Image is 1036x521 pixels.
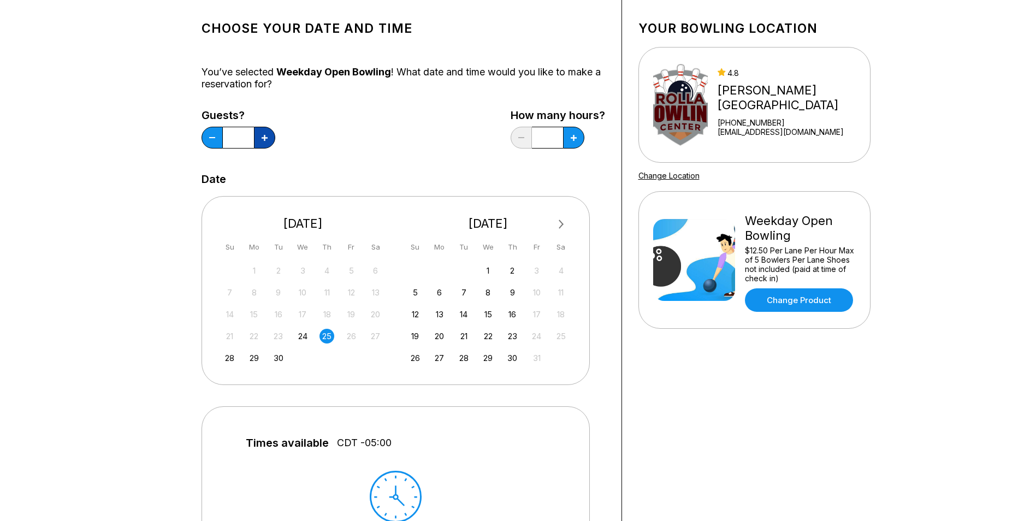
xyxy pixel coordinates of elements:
[529,285,544,300] div: Not available Friday, October 10th, 2025
[505,285,520,300] div: Choose Thursday, October 9th, 2025
[276,66,391,78] span: Weekday Open Bowling
[202,66,605,90] div: You’ve selected ! What date and time would you like to make a reservation for?
[408,329,423,344] div: Choose Sunday, October 19th, 2025
[271,263,286,278] div: Not available Tuesday, September 2nd, 2025
[368,240,383,254] div: Sa
[408,240,423,254] div: Su
[344,307,359,322] div: Not available Friday, September 19th, 2025
[529,307,544,322] div: Not available Friday, October 17th, 2025
[481,307,495,322] div: Choose Wednesday, October 15th, 2025
[457,285,471,300] div: Choose Tuesday, October 7th, 2025
[653,64,708,146] img: Rolla Bowling Center
[457,240,471,254] div: Tu
[457,329,471,344] div: Choose Tuesday, October 21st, 2025
[218,216,388,231] div: [DATE]
[481,285,495,300] div: Choose Wednesday, October 8th, 2025
[202,21,605,36] h1: Choose your Date and time
[718,118,865,127] div: [PHONE_NUMBER]
[432,285,447,300] div: Choose Monday, October 6th, 2025
[368,307,383,322] div: Not available Saturday, September 20th, 2025
[432,329,447,344] div: Choose Monday, October 20th, 2025
[247,240,262,254] div: Mo
[529,329,544,344] div: Not available Friday, October 24th, 2025
[481,263,495,278] div: Choose Wednesday, October 1st, 2025
[344,240,359,254] div: Fr
[554,240,569,254] div: Sa
[505,329,520,344] div: Choose Thursday, October 23rd, 2025
[529,351,544,365] div: Not available Friday, October 31st, 2025
[432,307,447,322] div: Choose Monday, October 13th, 2025
[368,285,383,300] div: Not available Saturday, September 13th, 2025
[319,307,334,322] div: Not available Thursday, September 18th, 2025
[247,351,262,365] div: Choose Monday, September 29th, 2025
[432,240,447,254] div: Mo
[247,285,262,300] div: Not available Monday, September 8th, 2025
[337,437,392,449] span: CDT -05:00
[271,240,286,254] div: Tu
[295,329,310,344] div: Choose Wednesday, September 24th, 2025
[529,263,544,278] div: Not available Friday, October 3rd, 2025
[344,285,359,300] div: Not available Friday, September 12th, 2025
[368,329,383,344] div: Not available Saturday, September 27th, 2025
[247,329,262,344] div: Not available Monday, September 22nd, 2025
[295,240,310,254] div: We
[718,83,865,113] div: [PERSON_NAME][GEOGRAPHIC_DATA]
[222,351,237,365] div: Choose Sunday, September 28th, 2025
[295,263,310,278] div: Not available Wednesday, September 3rd, 2025
[202,109,275,121] label: Guests?
[529,240,544,254] div: Fr
[247,263,262,278] div: Not available Monday, September 1st, 2025
[319,285,334,300] div: Not available Thursday, September 11th, 2025
[319,263,334,278] div: Not available Thursday, September 4th, 2025
[222,307,237,322] div: Not available Sunday, September 14th, 2025
[653,219,735,301] img: Weekday Open Bowling
[222,240,237,254] div: Su
[457,307,471,322] div: Choose Tuesday, October 14th, 2025
[368,263,383,278] div: Not available Saturday, September 6th, 2025
[406,262,570,365] div: month 2025-10
[554,307,569,322] div: Not available Saturday, October 18th, 2025
[202,173,226,185] label: Date
[505,263,520,278] div: Choose Thursday, October 2nd, 2025
[511,109,605,121] label: How many hours?
[554,285,569,300] div: Not available Saturday, October 11th, 2025
[221,262,385,365] div: month 2025-09
[344,329,359,344] div: Not available Friday, September 26th, 2025
[718,127,865,137] a: [EMAIL_ADDRESS][DOMAIN_NAME]
[408,307,423,322] div: Choose Sunday, October 12th, 2025
[222,329,237,344] div: Not available Sunday, September 21st, 2025
[745,214,856,243] div: Weekday Open Bowling
[745,288,853,312] a: Change Product
[247,307,262,322] div: Not available Monday, September 15th, 2025
[319,329,334,344] div: Choose Thursday, September 25th, 2025
[222,285,237,300] div: Not available Sunday, September 7th, 2025
[246,437,329,449] span: Times available
[408,351,423,365] div: Choose Sunday, October 26th, 2025
[505,351,520,365] div: Choose Thursday, October 30th, 2025
[638,21,871,36] h1: Your bowling location
[718,68,865,78] div: 4.8
[554,263,569,278] div: Not available Saturday, October 4th, 2025
[745,246,856,283] div: $12.50 Per Lane Per Hour Max of 5 Bowlers Per Lane Shoes not included (paid at time of check in)
[638,171,700,180] a: Change Location
[295,285,310,300] div: Not available Wednesday, September 10th, 2025
[553,216,570,233] button: Next Month
[295,307,310,322] div: Not available Wednesday, September 17th, 2025
[505,240,520,254] div: Th
[271,307,286,322] div: Not available Tuesday, September 16th, 2025
[481,240,495,254] div: We
[271,351,286,365] div: Choose Tuesday, September 30th, 2025
[404,216,573,231] div: [DATE]
[408,285,423,300] div: Choose Sunday, October 5th, 2025
[319,240,334,254] div: Th
[457,351,471,365] div: Choose Tuesday, October 28th, 2025
[481,329,495,344] div: Choose Wednesday, October 22nd, 2025
[505,307,520,322] div: Choose Thursday, October 16th, 2025
[271,329,286,344] div: Not available Tuesday, September 23rd, 2025
[344,263,359,278] div: Not available Friday, September 5th, 2025
[271,285,286,300] div: Not available Tuesday, September 9th, 2025
[432,351,447,365] div: Choose Monday, October 27th, 2025
[481,351,495,365] div: Choose Wednesday, October 29th, 2025
[554,329,569,344] div: Not available Saturday, October 25th, 2025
